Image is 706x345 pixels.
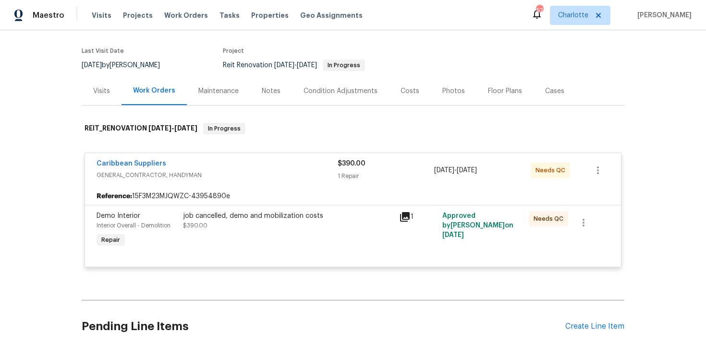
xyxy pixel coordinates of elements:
span: Interior Overall - Demolition [97,223,170,228]
div: Photos [442,86,465,96]
div: job cancelled, demo and mobilization costs [183,211,393,221]
span: [DATE] [274,62,294,69]
span: [DATE] [82,62,102,69]
div: Work Orders [133,86,175,95]
span: Tasks [219,12,240,19]
span: Project [223,48,244,54]
span: Projects [123,11,153,20]
span: In Progress [324,62,364,68]
span: $390.00 [183,223,207,228]
div: 1 Repair [338,171,434,181]
span: - [434,166,477,175]
span: Approved by [PERSON_NAME] on [442,213,513,238]
div: Floor Plans [488,86,522,96]
div: REIT_RENOVATION [DATE]-[DATE]In Progress [82,113,624,144]
span: [DATE] [434,167,454,174]
h6: REIT_RENOVATION [85,123,197,134]
span: GENERAL_CONTRACTOR, HANDYMAN [97,170,338,180]
div: by [PERSON_NAME] [82,59,171,71]
a: Caribbean Suppliers [97,160,166,167]
div: Condition Adjustments [304,86,377,96]
span: Reit Renovation [223,62,365,69]
span: $390.00 [338,160,365,167]
span: Needs QC [536,166,569,175]
span: Needs QC [534,214,567,224]
div: Create Line Item [565,322,624,331]
span: [PERSON_NAME] [633,11,692,20]
span: - [274,62,317,69]
span: Work Orders [164,11,208,20]
span: Maestro [33,11,64,20]
div: Cases [545,86,564,96]
div: Costs [401,86,419,96]
span: Demo Interior [97,213,140,219]
span: Charlotte [558,11,588,20]
div: 57 [536,6,543,15]
div: 1 [399,211,437,223]
span: Repair [97,235,124,245]
span: Last Visit Date [82,48,124,54]
span: [DATE] [297,62,317,69]
b: Reference: [97,191,132,201]
span: - [148,125,197,131]
div: Visits [93,86,110,96]
div: 15F3M23MJQWZC-43954890e [85,188,621,205]
span: [DATE] [148,125,171,131]
span: [DATE] [174,125,197,131]
span: Geo Assignments [300,11,363,20]
span: [DATE] [442,232,464,238]
span: In Progress [204,124,244,133]
span: Properties [251,11,289,20]
span: Visits [92,11,111,20]
span: [DATE] [457,167,477,174]
div: Maintenance [198,86,239,96]
div: Notes [262,86,280,96]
